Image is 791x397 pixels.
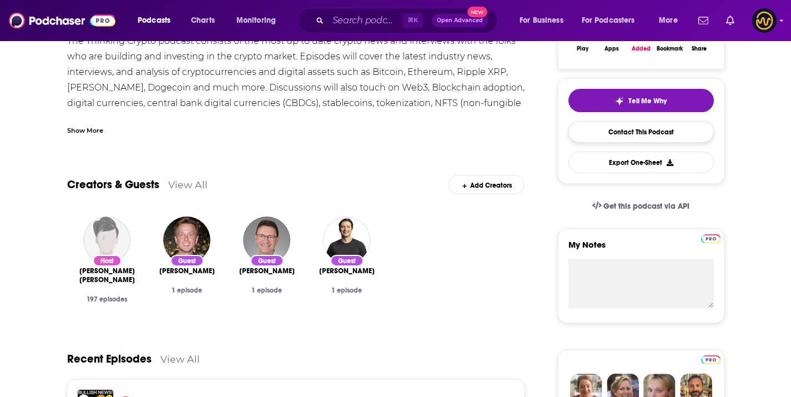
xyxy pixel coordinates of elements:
[701,354,721,364] a: Pro website
[67,178,159,192] a: Creators & Guests
[159,267,215,275] span: [PERSON_NAME]
[170,255,204,267] div: Guest
[632,46,651,52] div: Added
[156,287,218,294] div: 1 episode
[583,193,699,220] a: Get this podcast via API
[76,267,138,284] span: [PERSON_NAME] [PERSON_NAME]
[651,12,692,29] button: open menu
[250,255,284,267] div: Guest
[701,234,721,243] img: Podchaser Pro
[323,217,370,264] img: Vlad Tenev
[701,233,721,243] a: Pro website
[316,287,378,294] div: 1 episode
[752,8,777,33] span: Logged in as LowerStreet
[657,46,683,52] div: Bookmark
[76,295,138,303] div: 197 episodes
[628,97,667,105] span: Tell Me Why
[236,287,298,294] div: 1 episode
[752,8,777,33] img: User Profile
[577,46,588,52] div: Play
[582,13,635,28] span: For Podcasters
[568,89,714,112] button: tell me why sparkleTell Me Why
[239,267,295,275] a: Eric Piscini
[437,18,483,23] span: Open Advanced
[163,217,210,264] img: Bill Barhydt
[243,217,290,264] img: Eric Piscini
[93,255,122,267] div: Host
[568,152,714,173] button: Export One-Sheet
[328,12,402,29] input: Search podcasts, credits, & more...
[239,267,295,275] span: [PERSON_NAME]
[701,355,721,364] img: Podchaser Pro
[575,12,651,29] button: open menu
[138,13,170,28] span: Podcasts
[615,97,624,105] img: tell me why sparkle
[604,46,619,52] div: Apps
[568,121,714,143] a: Contact This Podcast
[160,353,200,365] a: View All
[449,175,525,194] div: Add Creators
[83,217,130,264] img: Tony Edward
[319,267,375,275] a: Vlad Tenev
[229,12,290,29] button: open menu
[130,12,185,29] button: open menu
[752,8,777,33] button: Show profile menu
[692,46,707,52] div: Share
[168,179,208,190] a: View All
[67,352,152,366] a: Recent Episodes
[694,11,713,30] a: Show notifications dropdown
[308,8,508,33] div: Search podcasts, credits, & more...
[159,267,215,275] a: Bill Barhydt
[330,255,364,267] div: Guest
[432,14,488,27] button: Open AdvancedNew
[9,10,115,31] img: Podchaser - Follow, Share and Rate Podcasts
[722,11,739,30] a: Show notifications dropdown
[319,267,375,275] span: [PERSON_NAME]
[603,202,689,211] span: Get this podcast via API
[512,12,577,29] button: open menu
[568,239,714,259] label: My Notes
[236,13,276,28] span: Monitoring
[191,13,215,28] span: Charts
[76,267,138,284] a: Tony Edward
[184,12,221,29] a: Charts
[402,13,423,28] span: ⌘ K
[659,13,678,28] span: More
[467,7,487,17] span: New
[520,13,563,28] span: For Business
